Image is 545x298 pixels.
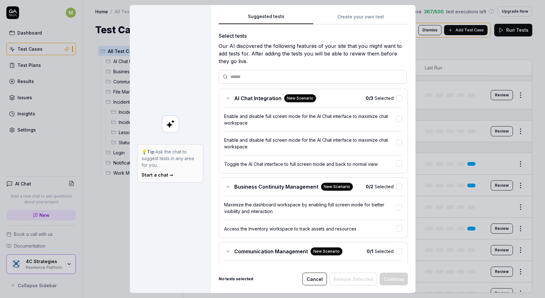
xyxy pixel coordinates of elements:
div: Our AI discovered the following features of your site that you might want to add tests for. After... [219,42,408,65]
b: 0 / 1 [367,249,373,254]
div: New Scenario [321,183,353,191]
button: Cancel [302,273,327,285]
span: AI Chat Integration [234,94,282,102]
strong: Tip: [147,149,156,154]
span: Selected [366,95,394,101]
b: No tests selected [219,276,253,282]
button: Continue [380,273,408,285]
div: Maximize the dashboard workspace by enabling full screen mode for better visibility and interaction [224,201,396,215]
p: 💡 Ask the chat to suggest tests in any area for you. [142,148,199,168]
b: 0 / 3 [366,95,373,101]
div: Access the Inventory workspace to track assets and resources [224,225,396,232]
b: 0 / 2 [366,184,373,189]
a: Start a chat → [142,172,173,178]
span: Communication Management [234,248,308,255]
div: Enable and disable full screen mode for the AI Chat interface to maximize chat workspace [224,137,396,150]
div: Enable and disable full screen mode for the AI Chat interface to maximize chat workspace [224,113,396,126]
span: Selected [367,248,394,255]
div: Toggle the AI Chat interface to full screen mode and back to normal view [224,161,396,167]
div: Select tests [219,32,408,40]
span: Business Continuity Management [234,183,318,191]
span: Selected [366,183,394,190]
button: Create your own test [313,13,408,24]
button: Suggested tests [219,13,313,24]
div: New Scenario [284,94,316,102]
div: New Scenario [310,247,342,256]
button: Remove Selected [329,273,377,285]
